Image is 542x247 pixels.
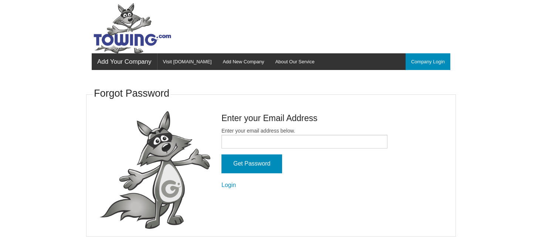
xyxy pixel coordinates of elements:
[217,53,270,70] a: Add New Company
[221,135,387,148] input: Enter your email address below.
[221,127,387,148] label: Enter your email address below.
[221,112,387,124] h4: Enter your Email Address
[406,53,450,70] a: Company Login
[157,53,217,70] a: Visit [DOMAIN_NAME]
[94,87,169,101] h3: Forgot Password
[221,154,282,173] input: Get Password
[99,111,210,229] img: fox-Presenting.png
[221,182,236,188] a: Login
[92,3,173,53] img: Towing.com Logo
[270,53,320,70] a: About Our Service
[92,53,157,70] a: Add Your Company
